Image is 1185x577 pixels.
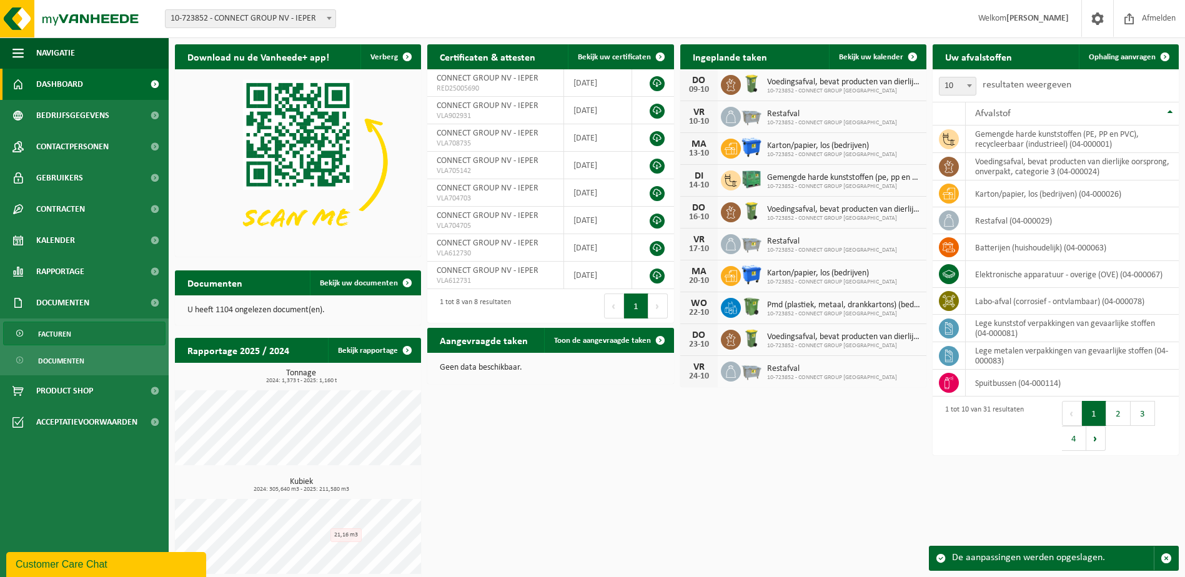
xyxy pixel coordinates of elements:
span: CONNECT GROUP NV - IEPER [437,266,538,275]
span: 10 [939,77,976,96]
div: VR [687,235,711,245]
div: VR [687,107,711,117]
span: Dashboard [36,69,83,100]
div: 13-10 [687,149,711,158]
td: gemengde harde kunststoffen (PE, PP en PVC), recycleerbaar (industrieel) (04-000001) [966,126,1179,153]
div: De aanpassingen werden opgeslagen. [952,546,1154,570]
span: Karton/papier, los (bedrijven) [767,141,897,151]
span: CONNECT GROUP NV - IEPER [437,239,538,248]
span: Product Shop [36,375,93,407]
span: Rapportage [36,256,84,287]
a: Toon de aangevraagde taken [544,328,673,353]
span: Bekijk uw documenten [320,279,398,287]
button: Next [648,293,668,318]
span: VLA704705 [437,221,554,231]
a: Bekijk uw certificaten [568,44,673,69]
span: Facturen [38,322,71,346]
span: Restafval [767,109,897,119]
span: 10 [940,77,976,95]
div: 21,16 m3 [330,528,362,542]
span: CONNECT GROUP NV - IEPER [437,101,538,111]
button: Verberg [360,44,420,69]
div: DO [687,330,711,340]
span: 10-723852 - CONNECT GROUP [GEOGRAPHIC_DATA] [767,183,920,190]
span: CONNECT GROUP NV - IEPER [437,156,538,165]
span: Verberg [370,53,398,61]
td: [DATE] [564,179,632,207]
button: 1 [624,293,648,318]
span: 10-723852 - CONNECT GROUP NV - IEPER [165,9,336,28]
iframe: chat widget [6,550,209,577]
span: Gemengde harde kunststoffen (pe, pp en pvc), recycleerbaar (industrieel) [767,173,920,183]
div: 1 tot 10 van 31 resultaten [939,400,1024,452]
h2: Ingeplande taken [680,44,780,69]
a: Bekijk rapportage [328,338,420,363]
td: [DATE] [564,124,632,152]
td: [DATE] [564,152,632,179]
span: VLA612731 [437,276,554,286]
span: Afvalstof [975,109,1011,119]
div: 20-10 [687,277,711,285]
img: WB-1100-HPE-BE-01 [741,137,762,158]
img: WB-0140-HPE-GN-50 [741,328,762,349]
span: Documenten [36,287,89,318]
img: WB-0140-HPE-GN-50 [741,200,762,222]
span: Pmd (plastiek, metaal, drankkartons) (bedrijven) [767,300,920,310]
button: 1 [1082,401,1106,426]
span: Bekijk uw kalender [839,53,903,61]
span: RED25005690 [437,84,554,94]
td: [DATE] [564,97,632,124]
span: 10-723852 - CONNECT GROUP [GEOGRAPHIC_DATA] [767,247,897,254]
span: CONNECT GROUP NV - IEPER [437,129,538,138]
a: Bekijk uw documenten [310,270,420,295]
span: 2024: 1,373 t - 2025: 1,160 t [181,378,421,384]
div: DI [687,171,711,181]
span: Contracten [36,194,85,225]
span: 10-723852 - CONNECT GROUP [GEOGRAPHIC_DATA] [767,119,897,127]
div: 10-10 [687,117,711,126]
span: CONNECT GROUP NV - IEPER [437,184,538,193]
h3: Tonnage [181,369,421,384]
h2: Rapportage 2025 / 2024 [175,338,302,362]
td: [DATE] [564,262,632,289]
span: Voedingsafval, bevat producten van dierlijke oorsprong, onverpakt, categorie 3 [767,332,920,342]
span: 10-723852 - CONNECT GROUP [GEOGRAPHIC_DATA] [767,310,920,318]
img: Download de VHEPlus App [175,69,421,254]
span: Navigatie [36,37,75,69]
span: VLA612730 [437,249,554,259]
a: Documenten [3,348,166,372]
td: lege metalen verpakkingen van gevaarlijke stoffen (04-000083) [966,342,1179,370]
span: Voedingsafval, bevat producten van dierlijke oorsprong, onverpakt, categorie 3 [767,77,920,87]
span: Contactpersonen [36,131,109,162]
span: Restafval [767,237,897,247]
label: resultaten weergeven [983,80,1071,90]
h2: Certificaten & attesten [427,44,548,69]
h3: Kubiek [181,478,421,493]
img: WB-2500-GAL-GY-01 [741,232,762,254]
td: lege kunststof verpakkingen van gevaarlijke stoffen (04-000081) [966,315,1179,342]
td: batterijen (huishoudelijk) (04-000063) [966,234,1179,261]
span: VLA902931 [437,111,554,121]
img: WB-2500-GAL-GY-01 [741,360,762,381]
span: CONNECT GROUP NV - IEPER [437,211,538,220]
span: Toon de aangevraagde taken [554,337,651,345]
span: Restafval [767,364,897,374]
a: Ophaling aanvragen [1079,44,1178,69]
button: Next [1086,426,1106,451]
button: 2 [1106,401,1131,426]
td: karton/papier, los (bedrijven) (04-000026) [966,180,1179,207]
div: VR [687,362,711,372]
td: labo-afval (corrosief - ontvlambaar) (04-000078) [966,288,1179,315]
span: 10-723852 - CONNECT GROUP [GEOGRAPHIC_DATA] [767,87,920,95]
span: 10-723852 - CONNECT GROUP [GEOGRAPHIC_DATA] [767,215,920,222]
button: 3 [1131,401,1155,426]
div: 23-10 [687,340,711,349]
span: VLA708735 [437,139,554,149]
h2: Uw afvalstoffen [933,44,1024,69]
div: 24-10 [687,372,711,381]
a: Bekijk uw kalender [829,44,925,69]
div: 09-10 [687,86,711,94]
span: Ophaling aanvragen [1089,53,1156,61]
div: 17-10 [687,245,711,254]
